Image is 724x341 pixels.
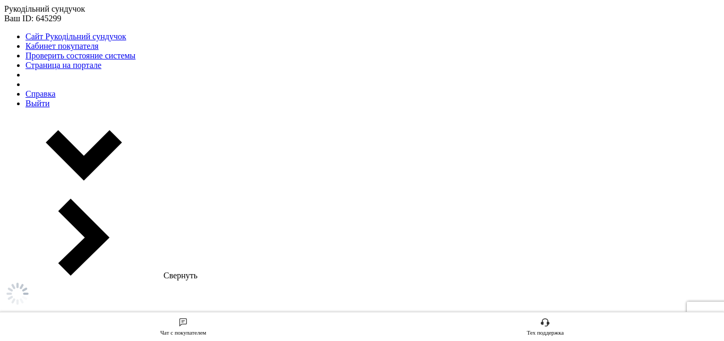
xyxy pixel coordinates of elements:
[31,304,72,314] span: Сообщения
[37,209,124,228] span: Принят менеджером №1
[37,283,77,292] span: Самовывоз
[37,149,88,158] span: Выполненные
[37,164,83,173] span: Отмененные
[37,258,124,277] span: Принят менеджером №3
[35,6,114,16] span: Рукодільний сундучок
[37,178,83,188] span: Оплаченные
[37,134,74,143] span: Принятые
[5,37,125,56] input: Поиск
[37,119,61,129] span: Новые
[31,84,106,93] span: Заказы и сообщения
[37,233,124,252] span: принят менеджером №2
[35,16,127,25] div: Ваш ID: 645299
[31,102,57,112] span: Заказы
[31,66,61,75] span: Главная
[700,276,721,297] button: Чат с покупателем
[37,194,59,203] span: Брони
[104,304,122,313] span: 99+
